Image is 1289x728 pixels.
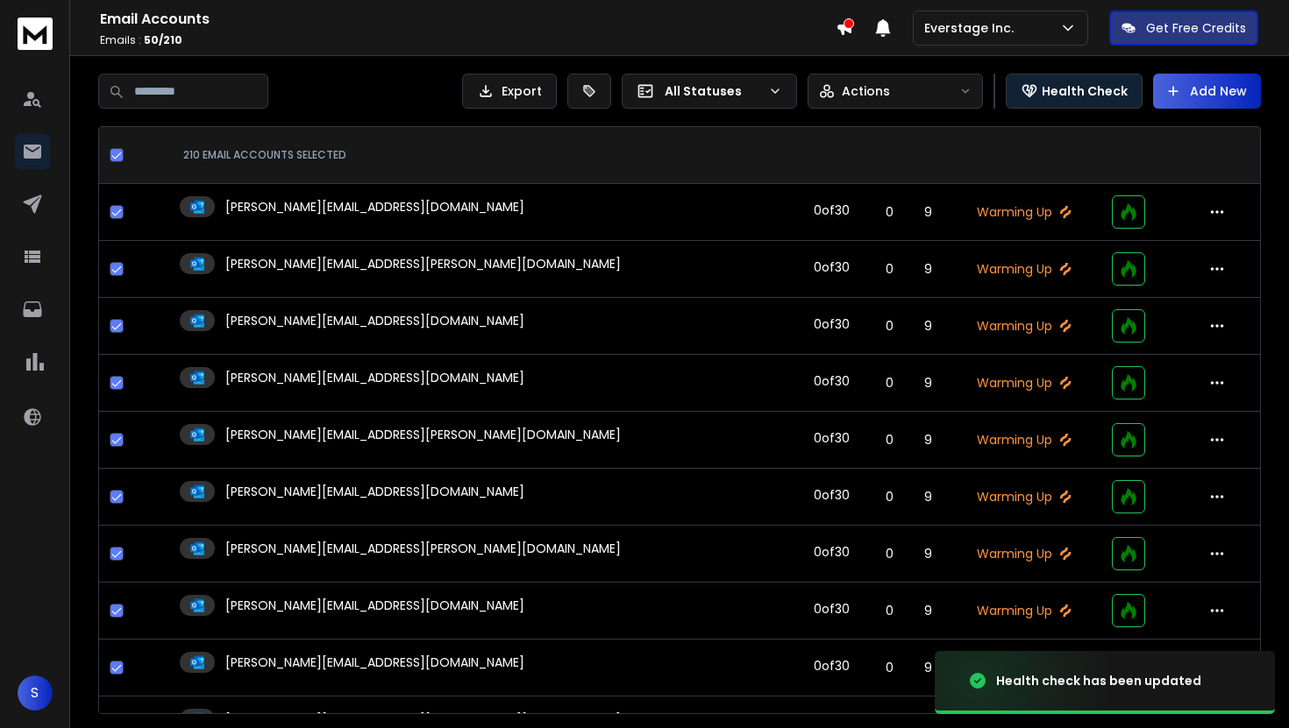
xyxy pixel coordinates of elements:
[814,315,850,333] div: 0 of 30
[958,260,1091,278] p: Warming Up
[225,540,621,557] p: [PERSON_NAME][EMAIL_ADDRESS][PERSON_NAME][DOMAIN_NAME]
[1006,74,1143,109] button: Health Check
[225,710,621,728] p: [PERSON_NAME][EMAIL_ADDRESS][PERSON_NAME][DOMAIN_NAME]
[880,602,898,619] p: 0
[958,203,1091,221] p: Warming Up
[996,672,1201,689] div: Health check has been updated
[958,431,1091,449] p: Warming Up
[814,543,850,561] div: 0 of 30
[1042,82,1128,100] p: Health Check
[880,374,898,392] p: 0
[908,583,947,640] td: 9
[225,483,524,500] p: [PERSON_NAME][EMAIL_ADDRESS][DOMAIN_NAME]
[18,675,53,710] button: S
[880,488,898,505] p: 0
[908,298,947,355] td: 9
[1153,74,1261,109] button: Add New
[18,18,53,50] img: logo
[880,545,898,562] p: 0
[665,82,761,100] p: All Statuses
[814,258,850,276] div: 0 of 30
[880,260,898,278] p: 0
[958,317,1091,335] p: Warming Up
[225,426,621,443] p: [PERSON_NAME][EMAIL_ADDRESS][PERSON_NAME][DOMAIN_NAME]
[814,486,850,504] div: 0 of 30
[924,19,1021,37] p: Everstage Inc.
[958,545,1091,562] p: Warming Up
[880,317,898,335] p: 0
[100,9,836,30] h1: Email Accounts
[958,602,1091,619] p: Warming Up
[225,369,524,386] p: [PERSON_NAME][EMAIL_ADDRESS][DOMAIN_NAME]
[1109,11,1258,46] button: Get Free Credits
[880,431,898,449] p: 0
[225,597,524,614] p: [PERSON_NAME][EMAIL_ADDRESS][DOMAIN_NAME]
[144,32,182,47] span: 50 / 210
[908,241,947,298] td: 9
[814,372,850,390] div: 0 of 30
[814,657,850,675] div: 0 of 30
[1146,19,1246,37] p: Get Free Credits
[908,412,947,469] td: 9
[225,255,621,272] p: [PERSON_NAME][EMAIL_ADDRESS][PERSON_NAME][DOMAIN_NAME]
[842,82,890,100] p: Actions
[908,640,947,696] td: 9
[958,374,1091,392] p: Warming Up
[225,312,524,329] p: [PERSON_NAME][EMAIL_ADDRESS][DOMAIN_NAME]
[225,198,524,216] p: [PERSON_NAME][EMAIL_ADDRESS][DOMAIN_NAME]
[908,526,947,583] td: 9
[462,74,557,109] button: Export
[880,203,898,221] p: 0
[814,429,850,447] div: 0 of 30
[908,355,947,412] td: 9
[908,469,947,526] td: 9
[958,488,1091,505] p: Warming Up
[100,33,836,47] p: Emails :
[814,600,850,618] div: 0 of 30
[880,659,898,676] p: 0
[183,148,780,162] div: 210 EMAIL ACCOUNTS SELECTED
[814,201,850,219] div: 0 of 30
[225,654,524,671] p: [PERSON_NAME][EMAIL_ADDRESS][DOMAIN_NAME]
[908,184,947,241] td: 9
